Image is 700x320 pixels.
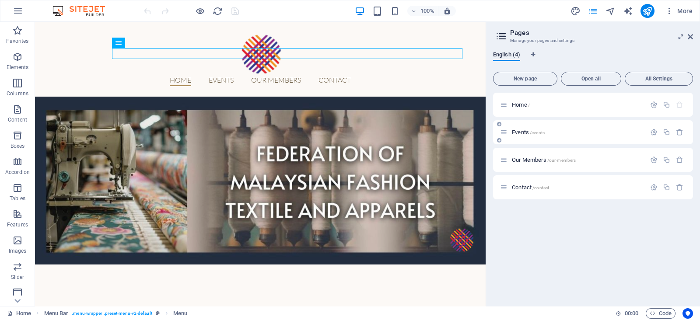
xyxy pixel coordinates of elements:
[629,76,689,81] span: All Settings
[650,184,658,191] div: Settings
[682,308,693,319] button: Usercentrics
[547,158,576,163] span: /our-members
[623,6,633,16] button: text_generator
[420,6,434,16] h6: 100%
[650,308,672,319] span: Code
[72,308,152,319] span: . menu-wrapper .preset-menu-v2-default
[640,4,654,18] button: publish
[605,6,616,16] button: navigator
[11,274,24,281] p: Slider
[10,143,25,150] p: Boxes
[650,101,658,108] div: Settings
[44,308,69,319] span: Click to select. Double-click to edit
[532,185,549,190] span: /contact
[7,90,28,97] p: Columns
[570,6,581,16] i: Design (Ctrl+Alt+Y)
[6,38,28,45] p: Favorites
[493,52,693,68] div: Language Tabs
[661,4,696,18] button: More
[588,6,598,16] i: Pages (Ctrl+Alt+S)
[212,6,223,16] button: reload
[623,6,633,16] i: AI Writer
[642,6,652,16] i: Publish
[631,310,632,317] span: :
[5,169,30,176] p: Accordion
[676,129,683,136] div: Remove
[512,157,576,163] span: Our Members
[493,72,557,86] button: New page
[650,129,658,136] div: Settings
[509,184,646,190] div: Contact/contact
[676,101,683,108] div: The startpage cannot be deleted
[570,6,581,16] button: design
[561,72,621,86] button: Open all
[588,6,598,16] button: pages
[650,156,658,163] div: Settings
[7,308,31,319] a: Click to cancel selection. Double-click to open Pages
[156,311,160,316] i: This element is a customizable preset
[510,29,693,37] h2: Pages
[195,6,205,16] button: Click here to leave preview mode and continue editing
[663,101,670,108] div: Duplicate
[663,129,670,136] div: Duplicate
[512,184,549,191] span: Click to open page
[493,49,520,62] span: English (4)
[9,247,27,254] p: Images
[10,195,25,202] p: Tables
[213,6,223,16] i: Reload page
[663,156,670,163] div: Duplicate
[646,308,675,319] button: Code
[663,184,670,191] div: Duplicate
[665,7,693,15] span: More
[497,76,553,81] span: New page
[7,221,28,228] p: Features
[44,308,188,319] nav: breadcrumb
[50,6,116,16] img: Editor Logo
[510,37,675,45] h3: Manage your pages and settings
[528,103,530,108] span: /
[625,72,693,86] button: All Settings
[407,6,438,16] button: 100%
[509,157,646,163] div: Our Members/our-members
[509,102,646,108] div: Home/
[8,116,27,123] p: Content
[530,130,545,135] span: /events
[512,129,545,136] span: Events
[173,308,187,319] span: Click to select. Double-click to edit
[7,64,29,71] p: Elements
[676,156,683,163] div: Remove
[676,184,683,191] div: Remove
[512,101,530,108] span: Click to open page
[509,129,646,135] div: Events/events
[565,76,617,81] span: Open all
[625,308,638,319] span: 00 00
[605,6,616,16] i: Navigator
[616,308,639,319] h6: Session time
